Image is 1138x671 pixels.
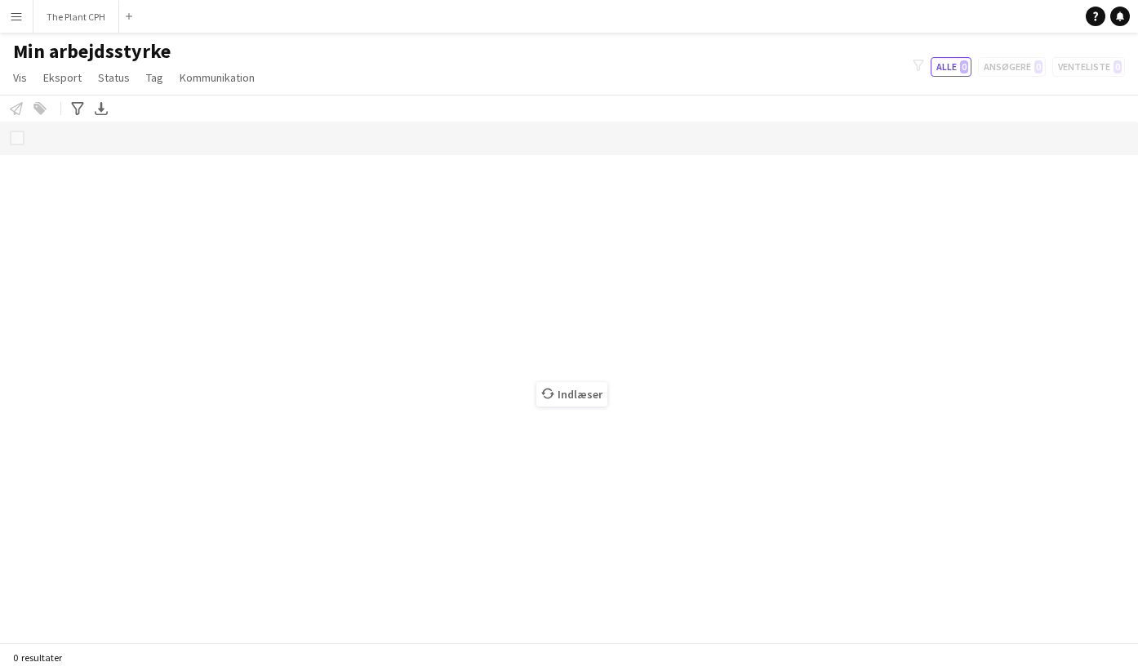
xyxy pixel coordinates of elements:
[146,70,163,85] span: Tag
[960,60,968,73] span: 0
[7,67,33,88] a: Vis
[536,382,607,407] span: Indlæser
[98,70,130,85] span: Status
[33,1,119,33] button: The Plant CPH
[173,67,261,88] a: Kommunikation
[13,39,171,64] span: Min arbejdsstyrke
[37,67,88,88] a: Eksport
[68,99,87,118] app-action-btn: Avancerede filtre
[931,57,971,77] button: Alle0
[180,70,255,85] span: Kommunikation
[43,70,82,85] span: Eksport
[91,99,111,118] app-action-btn: Eksporter XLSX
[91,67,136,88] a: Status
[140,67,170,88] a: Tag
[13,70,27,85] span: Vis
